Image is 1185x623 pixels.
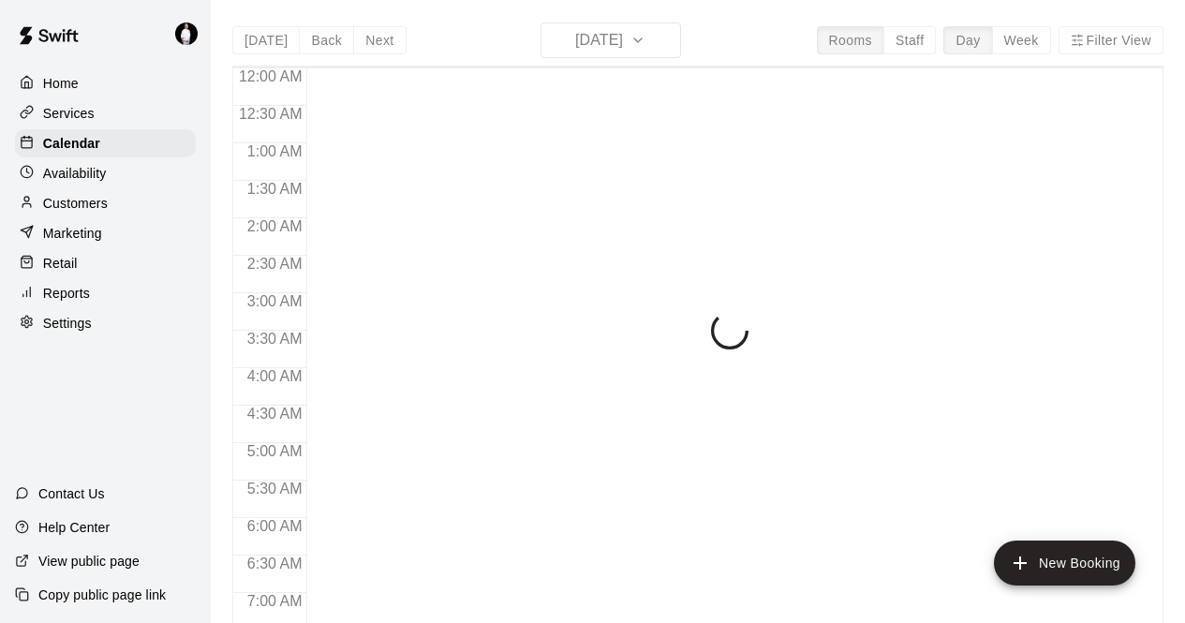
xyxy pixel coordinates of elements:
p: Marketing [43,224,102,243]
img: Travis Hamilton [175,22,198,45]
div: Travis Hamilton [171,15,211,52]
a: Marketing [15,219,196,247]
span: 6:00 AM [243,518,307,534]
a: Retail [15,249,196,277]
p: Services [43,104,95,123]
span: 4:30 AM [243,406,307,422]
p: Help Center [38,518,110,537]
button: add [994,541,1135,586]
span: 2:30 AM [243,256,307,272]
p: Reports [43,284,90,303]
a: Calendar [15,129,196,157]
p: Calendar [43,134,100,153]
span: 12:30 AM [234,106,307,122]
span: 3:00 AM [243,293,307,309]
p: Settings [43,314,92,333]
span: 3:30 AM [243,331,307,347]
span: 1:30 AM [243,181,307,197]
p: Customers [43,194,108,213]
a: Home [15,69,196,97]
span: 7:00 AM [243,593,307,609]
p: View public page [38,552,140,571]
span: 2:00 AM [243,218,307,234]
span: 12:00 AM [234,68,307,84]
p: Copy public page link [38,586,166,604]
a: Services [15,99,196,127]
span: 1:00 AM [243,143,307,159]
a: Customers [15,189,196,217]
p: Retail [43,254,78,273]
a: Availability [15,159,196,187]
a: Reports [15,279,196,307]
span: 5:00 AM [243,443,307,459]
p: Contact Us [38,484,105,503]
span: 4:00 AM [243,368,307,384]
p: Home [43,74,79,93]
span: 5:30 AM [243,481,307,497]
p: Availability [43,164,107,183]
a: Settings [15,309,196,337]
span: 6:30 AM [243,556,307,571]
